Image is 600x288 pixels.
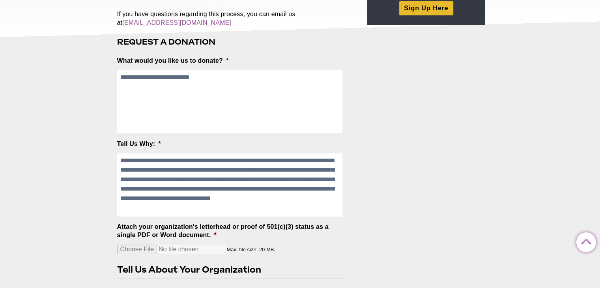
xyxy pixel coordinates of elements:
a: [EMAIL_ADDRESS][DOMAIN_NAME] [122,19,231,26]
label: What would you like us to donate? [117,57,229,65]
label: Attach your organization's letterhead or proof of 501(c)(3) status as a single PDF or Word document. [117,223,343,239]
a: Back to Top [576,233,592,249]
span: Max. file size: 20 MB. [226,240,282,252]
h2: Tell Us About Your Organization [117,264,336,276]
p: If you have questions regarding this process, you can email us at [117,10,349,27]
a: Sign Up Here [399,1,453,15]
label: Tell Us Why: [117,140,161,148]
h3: Request A Donation [117,37,349,47]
